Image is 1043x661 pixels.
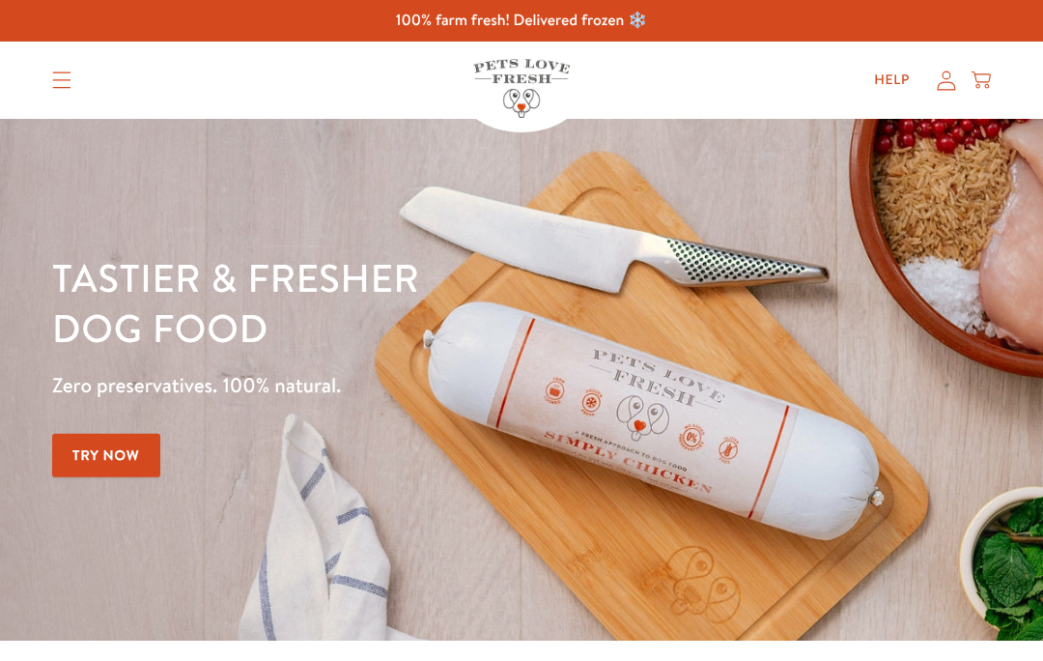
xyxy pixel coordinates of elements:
p: Zero preservatives. 100% natural. [52,368,678,403]
a: Try Now [52,434,160,477]
h1: Tastier & fresher dog food [52,252,678,353]
img: Pets Love Fresh [473,59,570,118]
a: Help [859,61,925,100]
summary: Translation missing: en.sections.header.menu [37,56,87,104]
